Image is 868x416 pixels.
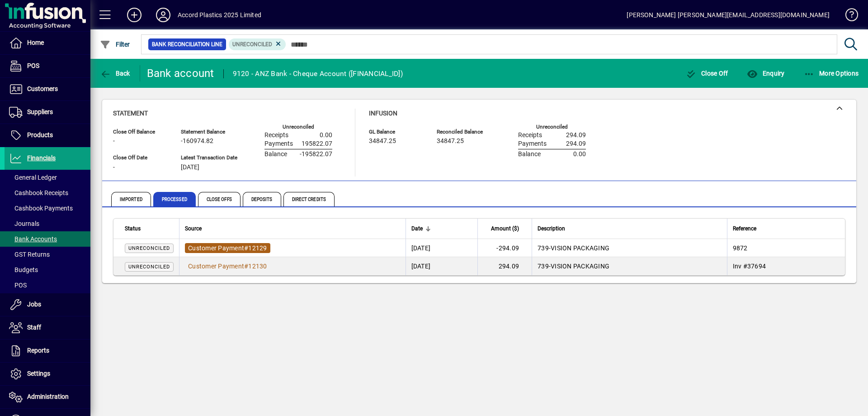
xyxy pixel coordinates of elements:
[538,244,549,252] span: 739
[9,282,27,289] span: POS
[27,131,53,139] span: Products
[491,224,519,234] span: Amount ($)
[437,129,491,135] span: Reconciled Balance
[27,324,41,331] span: Staff
[802,65,861,81] button: More Options
[198,192,241,206] span: Close Offs
[551,244,609,252] span: VISION PACKAGING
[369,138,396,145] span: 34847.25
[9,189,68,196] span: Cashbook Receipts
[113,138,115,145] span: -
[549,244,551,252] span: -
[5,386,90,408] a: Administration
[566,140,586,148] span: 294.09
[90,65,140,81] app-page-header-button: Back
[264,132,288,139] span: Receipts
[283,124,314,130] label: Unreconciled
[566,132,586,139] span: 294.09
[5,201,90,216] a: Cashbook Payments
[152,40,222,49] span: Bank Reconciliation Line
[518,151,541,158] span: Balance
[120,7,149,23] button: Add
[113,129,167,135] span: Close Off Balance
[185,224,202,234] span: Source
[733,224,834,234] div: Reference
[149,7,178,23] button: Profile
[147,66,214,81] div: Bank account
[9,205,73,212] span: Cashbook Payments
[113,155,167,161] span: Close Off Date
[248,263,267,270] span: 12130
[248,244,267,252] span: 12129
[188,263,244,270] span: Customer Payment
[549,263,551,270] span: -
[27,85,58,92] span: Customers
[538,224,565,234] span: Description
[100,70,130,77] span: Back
[181,155,237,161] span: Latest Transaction Date
[551,263,609,270] span: VISION PACKAGING
[153,192,196,206] span: Processed
[839,2,857,31] a: Knowledge Base
[406,239,477,257] td: [DATE]
[27,370,50,377] span: Settings
[747,70,784,77] span: Enquiry
[181,164,199,171] span: [DATE]
[573,151,586,158] span: 0.00
[686,70,728,77] span: Close Off
[185,261,270,271] a: Customer Payment#12130
[5,101,90,124] a: Suppliers
[243,192,281,206] span: Deposits
[244,263,248,270] span: #
[27,393,69,400] span: Administration
[302,140,332,148] span: 195822.07
[411,224,472,234] div: Date
[518,140,547,148] span: Payments
[483,224,527,234] div: Amount ($)
[98,65,132,81] button: Back
[185,243,270,253] a: Customer Payment#12129
[181,129,237,135] span: Statement Balance
[244,244,248,252] span: #
[5,124,90,147] a: Products
[27,39,44,46] span: Home
[411,224,423,234] span: Date
[5,170,90,185] a: General Ledger
[27,347,49,354] span: Reports
[185,224,400,234] div: Source
[264,140,293,148] span: Payments
[477,239,532,257] td: -294.09
[437,138,464,145] span: 34847.25
[9,220,39,227] span: Journals
[9,174,57,181] span: General Ledger
[627,8,830,22] div: [PERSON_NAME] [PERSON_NAME][EMAIL_ADDRESS][DOMAIN_NAME]
[27,62,39,69] span: POS
[536,124,568,130] label: Unreconciled
[9,266,38,273] span: Budgets
[320,132,332,139] span: 0.00
[113,164,115,171] span: -
[5,277,90,293] a: POS
[5,231,90,247] a: Bank Accounts
[188,244,244,252] span: Customer Payment
[232,41,272,48] span: Unreconciled
[5,185,90,201] a: Cashbook Receipts
[5,216,90,231] a: Journals
[5,32,90,54] a: Home
[406,257,477,275] td: [DATE]
[125,224,141,234] span: Status
[111,192,151,206] span: Imported
[181,138,213,145] span: -160974.82
[5,316,90,339] a: Staff
[9,235,57,243] span: Bank Accounts
[369,129,423,135] span: GL Balance
[733,244,748,252] span: 9872
[229,38,286,50] mat-chip: Reconciliation Status: Unreconciled
[27,108,53,115] span: Suppliers
[128,264,170,270] span: Unreconciled
[684,65,731,81] button: Close Off
[125,224,174,234] div: Status
[5,339,90,362] a: Reports
[27,301,41,308] span: Jobs
[264,151,287,158] span: Balance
